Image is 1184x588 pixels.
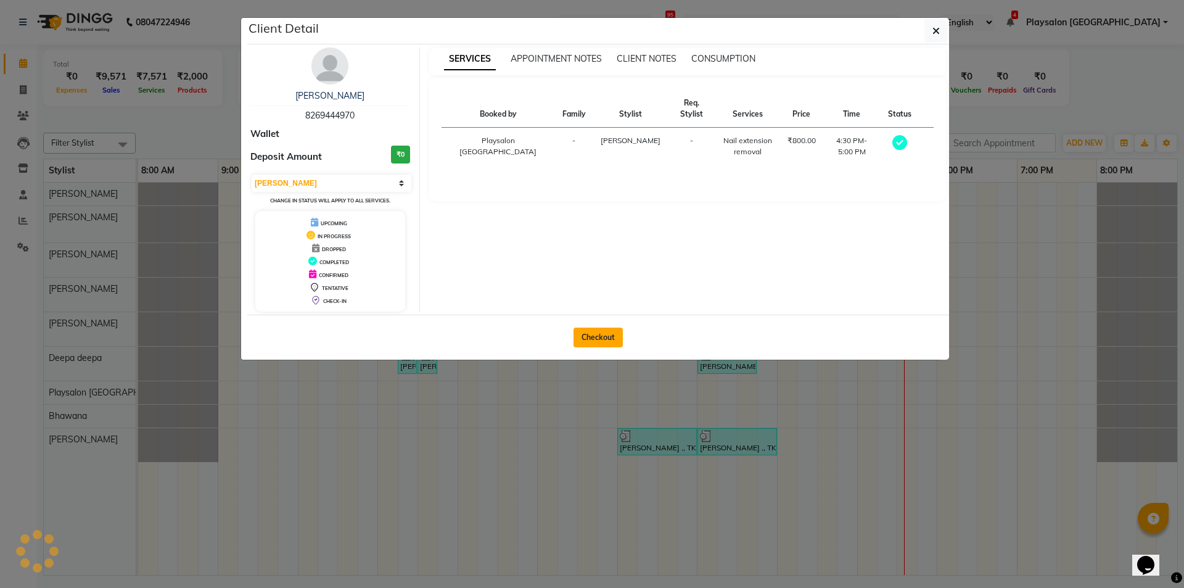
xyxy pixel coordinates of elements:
[305,110,355,121] span: 8269444970
[442,90,555,128] th: Booked by
[391,146,410,164] h3: ₹0
[617,53,676,64] span: CLIENT NOTES
[555,128,593,165] td: -
[881,90,919,128] th: Status
[780,90,823,128] th: Price
[823,90,881,128] th: Time
[1132,539,1172,576] iframe: chat widget
[723,135,773,157] div: Nail extension removal
[668,128,716,165] td: -
[555,90,593,128] th: Family
[668,90,716,128] th: Req. Stylist
[601,136,660,145] span: [PERSON_NAME]
[250,150,322,164] span: Deposit Amount
[321,220,347,226] span: UPCOMING
[318,233,351,239] span: IN PROGRESS
[716,90,780,128] th: Services
[322,285,348,291] span: TENTATIVE
[442,128,555,165] td: Playsalon [GEOGRAPHIC_DATA]
[322,246,346,252] span: DROPPED
[823,128,881,165] td: 4:30 PM-5:00 PM
[444,48,496,70] span: SERVICES
[319,272,348,278] span: CONFIRMED
[691,53,755,64] span: CONSUMPTION
[593,90,668,128] th: Stylist
[511,53,602,64] span: APPOINTMENT NOTES
[270,197,390,204] small: Change in status will apply to all services.
[295,90,364,101] a: [PERSON_NAME]
[323,298,347,304] span: CHECK-IN
[311,48,348,85] img: avatar
[249,19,319,38] h5: Client Detail
[573,328,623,347] button: Checkout
[250,127,279,141] span: Wallet
[319,259,349,265] span: COMPLETED
[787,135,816,146] div: ₹800.00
